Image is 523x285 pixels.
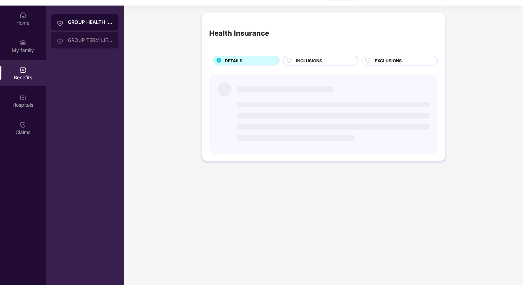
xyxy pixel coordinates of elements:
[209,28,269,39] div: Health Insurance
[57,19,64,26] img: svg+xml;base64,PHN2ZyB3aWR0aD0iMjAiIGhlaWdodD0iMjAiIHZpZXdCb3g9IjAgMCAyMCAyMCIgZmlsbD0ibm9uZSIgeG...
[225,57,242,64] span: DETAILS
[57,37,64,44] img: svg+xml;base64,PHN2ZyB3aWR0aD0iMjAiIGhlaWdodD0iMjAiIHZpZXdCb3g9IjAgMCAyMCAyMCIgZmlsbD0ibm9uZSIgeG...
[68,19,113,26] div: GROUP HEALTH INSURANCE
[68,37,113,43] div: GROUP TERM LIFE INSURANCE
[19,12,26,19] img: svg+xml;base64,PHN2ZyBpZD0iSG9tZSIgeG1sbnM9Imh0dHA6Ly93d3cudzMub3JnLzIwMDAvc3ZnIiB3aWR0aD0iMjAiIG...
[19,94,26,101] img: svg+xml;base64,PHN2ZyBpZD0iSG9zcGl0YWxzIiB4bWxucz0iaHR0cDovL3d3dy53My5vcmcvMjAwMC9zdmciIHdpZHRoPS...
[19,121,26,128] img: svg+xml;base64,PHN2ZyBpZD0iQ2xhaW0iIHhtbG5zPSJodHRwOi8vd3d3LnczLm9yZy8yMDAwL3N2ZyIgd2lkdGg9IjIwIi...
[19,39,26,46] img: svg+xml;base64,PHN2ZyB3aWR0aD0iMjAiIGhlaWdodD0iMjAiIHZpZXdCb3g9IjAgMCAyMCAyMCIgZmlsbD0ibm9uZSIgeG...
[375,57,402,64] span: EXCLUSIONS
[296,57,322,64] span: INCLUSIONS
[19,66,26,73] img: svg+xml;base64,PHN2ZyBpZD0iQmVuZWZpdHMiIHhtbG5zPSJodHRwOi8vd3d3LnczLm9yZy8yMDAwL3N2ZyIgd2lkdGg9Ij...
